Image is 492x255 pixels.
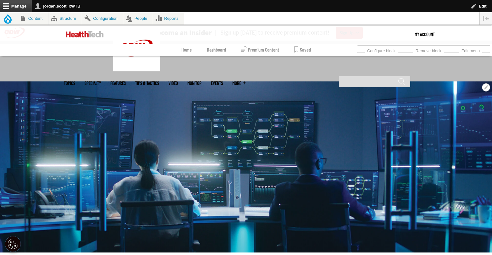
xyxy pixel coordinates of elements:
[85,81,101,86] span: Specialty
[113,66,160,73] a: CDW
[64,81,75,86] span: Topics
[413,47,444,53] a: Remove block
[415,25,435,44] div: User menu
[480,12,492,25] button: Vertical orientation
[113,25,160,71] img: Home
[459,47,482,53] a: Edit menu
[17,12,48,25] a: Content
[294,44,311,56] a: Saved
[82,12,123,25] a: Configuration
[5,236,21,252] div: Cookie Settings
[48,12,82,25] a: Structure
[181,44,192,56] a: Home
[5,236,21,252] button: Open Preferences
[482,83,490,91] button: Open Security configuration options
[232,81,246,86] span: More
[66,31,104,37] img: Home
[415,25,435,44] a: My Account
[169,81,178,86] a: Video
[135,81,159,86] a: Tips & Tactics
[207,44,226,56] a: Dashboard
[153,12,184,25] a: Reports
[211,81,223,86] a: Events
[110,81,126,86] a: Features
[123,12,153,25] a: People
[241,44,279,56] a: Premium Content
[187,81,202,86] a: MonITor
[365,47,398,53] a: Configure block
